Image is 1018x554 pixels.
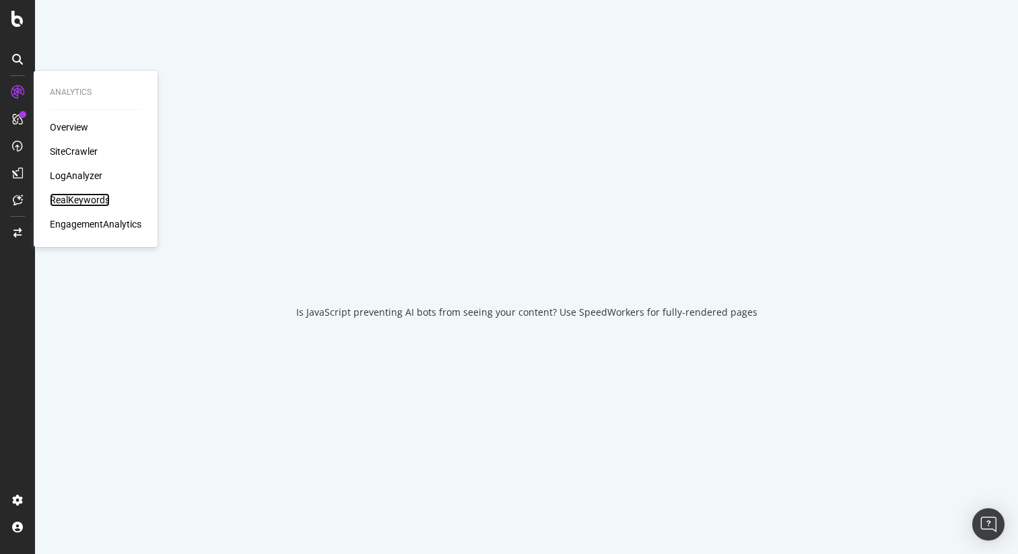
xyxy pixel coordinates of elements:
[296,306,757,319] div: Is JavaScript preventing AI bots from seeing your content? Use SpeedWorkers for fully-rendered pages
[478,236,575,284] div: animation
[50,169,102,182] a: LogAnalyzer
[50,217,141,231] a: EngagementAnalytics
[972,508,1005,541] div: Open Intercom Messenger
[50,193,110,207] a: RealKeywords
[50,120,88,134] a: Overview
[50,87,141,98] div: Analytics
[50,145,98,158] a: SiteCrawler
